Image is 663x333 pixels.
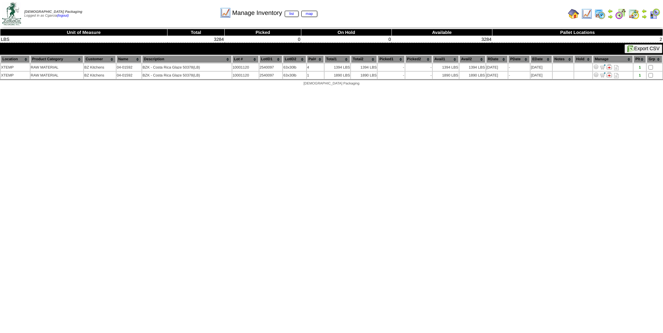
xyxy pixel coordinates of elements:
td: [DATE] [531,64,552,71]
img: Manage Hold [606,64,612,70]
button: Export CSV [625,44,662,53]
div: 1 [634,65,646,70]
td: BZ Kitchens [84,72,116,79]
td: 3284 [391,36,492,43]
img: Move [600,64,605,70]
img: calendarprod.gif [594,8,605,19]
img: zoroco-logo-small.webp [2,2,21,25]
span: Logged in as Cgarcia [24,10,82,18]
img: line_graph.gif [220,7,231,18]
td: - [508,72,530,79]
span: Manage Inventory [232,9,317,17]
img: Manage Hold [606,72,612,78]
th: LotID1 [259,55,283,63]
a: (logout) [57,14,69,18]
th: On Hold [301,29,391,36]
td: 1890 LBS [433,72,459,79]
td: RAW MATERIAL [31,64,84,71]
td: 1 [307,72,324,79]
td: BZ Kitchens [84,64,116,71]
td: XTEMP [1,64,30,71]
th: Product Category [31,55,84,63]
td: 0 [301,36,391,43]
i: Note [614,65,619,70]
th: PDate [508,55,530,63]
td: - [378,72,404,79]
td: RAW MATERIAL [31,72,84,79]
th: Unit of Measure [0,29,167,36]
img: home.gif [568,8,579,19]
td: XTEMP [1,72,30,79]
img: Adjust [593,72,599,78]
td: 2 [492,36,663,43]
td: BZK - Costa Rica Glaze 50378(LB) [142,64,232,71]
td: 10001120 [232,72,259,79]
td: 04-01592 [117,64,141,71]
img: excel.gif [627,45,634,52]
img: arrowright.gif [642,14,647,19]
td: 0 [225,36,301,43]
img: Move [600,72,605,78]
th: Manage [593,55,633,63]
td: 1890 LBS [325,72,351,79]
th: Hold [574,55,592,63]
td: 1890 LBS [351,72,377,79]
td: [DATE] [531,72,552,79]
td: 1394 LBS [433,64,459,71]
img: arrowright.gif [608,14,613,19]
th: Avail2 [459,55,485,63]
th: LotID2 [283,55,306,63]
th: Customer [84,55,116,63]
a: list [285,11,298,17]
i: Note [614,73,619,78]
td: 63x30lb [283,72,306,79]
th: Lot # [232,55,259,63]
td: - [378,64,404,71]
th: Pal# [307,55,324,63]
td: 10001120 [232,64,259,71]
th: Name [117,55,141,63]
th: Total2 [351,55,377,63]
th: Grp [647,55,662,63]
th: Picked [225,29,301,36]
td: - [508,64,530,71]
img: arrowleft.gif [608,8,613,14]
a: map [301,11,318,17]
img: calendarinout.gif [628,8,639,19]
td: [DATE] [486,72,508,79]
td: 63x30lb [283,64,306,71]
td: - [405,64,432,71]
td: 2540097 [259,72,283,79]
td: 2540097 [259,64,283,71]
th: Picked1 [378,55,404,63]
th: Description [142,55,232,63]
th: Total1 [325,55,351,63]
th: Available [391,29,492,36]
th: Location [1,55,30,63]
td: 1394 LBS [459,64,485,71]
th: RDate [486,55,508,63]
img: Adjust [593,64,599,70]
td: 4 [307,64,324,71]
th: Avail1 [433,55,459,63]
td: 1394 LBS [351,64,377,71]
th: Plt [634,55,646,63]
td: 3284 [167,36,225,43]
th: Picked2 [405,55,432,63]
td: 04-01592 [117,72,141,79]
td: BZK - Costa Rica Glaze 50378(LB) [142,72,232,79]
th: Notes [553,55,574,63]
img: arrowleft.gif [642,8,647,14]
td: 1890 LBS [459,72,485,79]
img: calendarcustomer.gif [649,8,660,19]
img: line_graph.gif [581,8,592,19]
td: LBS [0,36,167,43]
td: - [405,72,432,79]
span: [DEMOGRAPHIC_DATA] Packaging [24,10,82,14]
span: [DEMOGRAPHIC_DATA] Packaging [303,82,359,85]
td: [DATE] [486,64,508,71]
th: Total [167,29,225,36]
div: 1 [634,73,646,78]
td: 1394 LBS [325,64,351,71]
th: EDate [531,55,552,63]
